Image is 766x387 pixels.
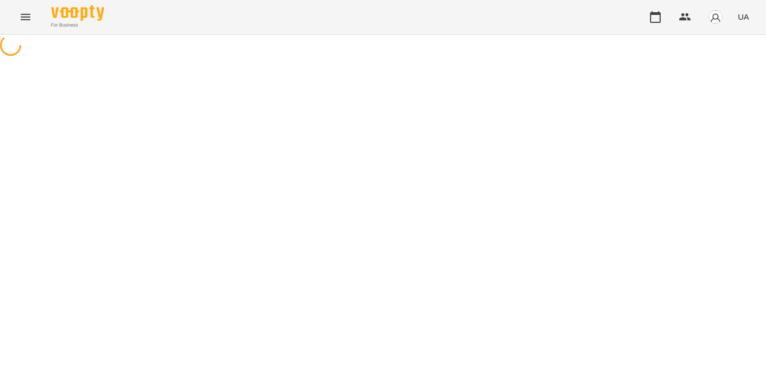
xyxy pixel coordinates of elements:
[13,4,38,30] button: Menu
[51,22,104,29] span: For Business
[734,7,753,27] button: UA
[51,5,104,21] img: Voopty Logo
[738,11,749,22] span: UA
[708,10,723,24] img: avatar_s.png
